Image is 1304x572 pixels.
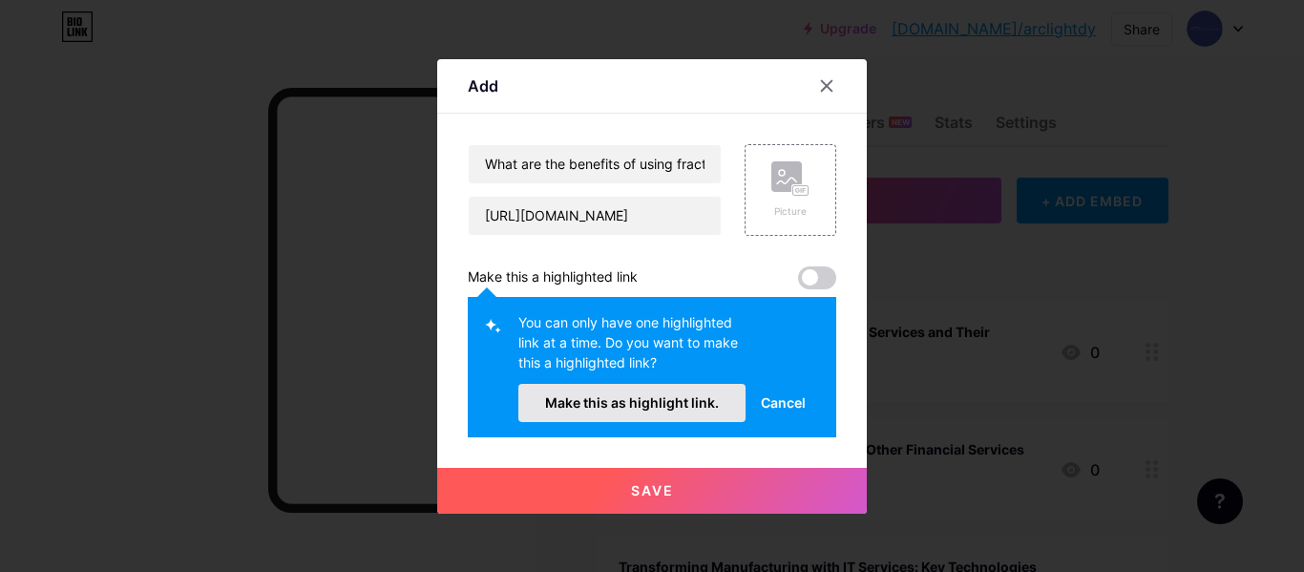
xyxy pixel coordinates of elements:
[771,204,810,219] div: Picture
[761,392,806,413] span: Cancel
[469,145,721,183] input: Title
[746,384,821,422] button: Cancel
[631,482,674,498] span: Save
[518,384,746,422] button: Make this as highlight link.
[518,312,746,384] div: You can only have one highlighted link at a time. Do you want to make this a highlighted link?
[469,197,721,235] input: URL
[468,74,498,97] div: Add
[468,266,638,289] div: Make this a highlighted link
[545,394,719,411] span: Make this as highlight link.
[437,468,867,514] button: Save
